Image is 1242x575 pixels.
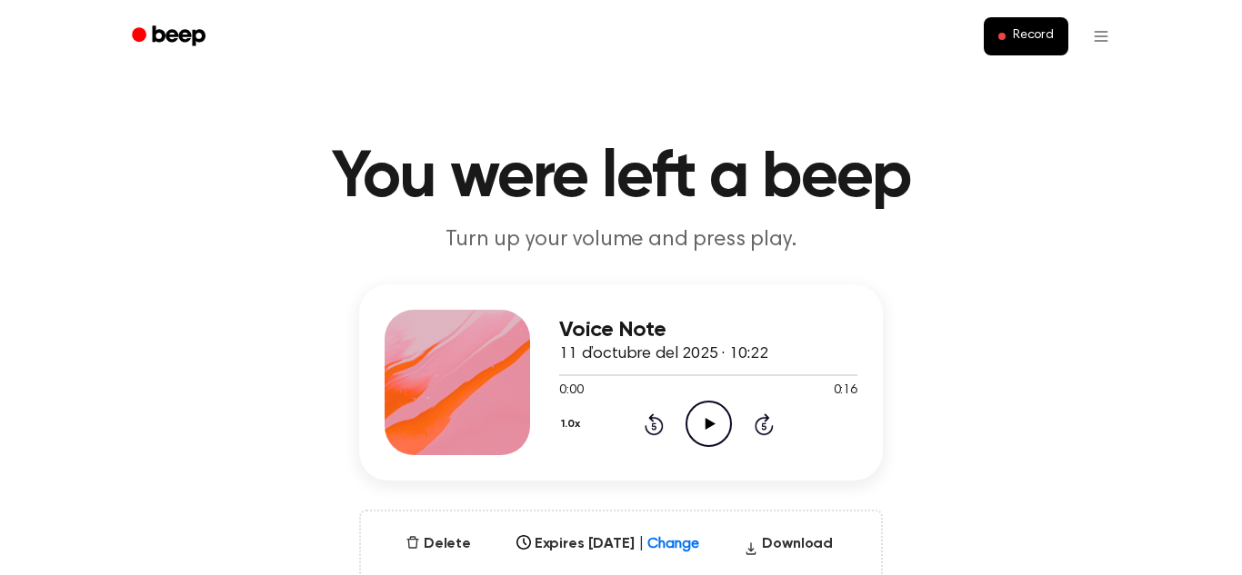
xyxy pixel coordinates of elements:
[119,19,222,55] a: Beep
[559,409,586,440] button: 1.0x
[398,533,478,555] button: Delete
[559,382,583,401] span: 0:00
[736,533,840,562] button: Download
[272,225,970,255] p: Turn up your volume and press play.
[559,346,767,362] span: 11 d’octubre del 2025 · 10:22
[834,382,857,401] span: 0:16
[984,17,1068,55] button: Record
[155,145,1087,211] h1: You were left a beep
[559,318,857,342] h3: Voice Note
[1079,15,1123,58] button: Open menu
[1013,28,1054,45] span: Record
